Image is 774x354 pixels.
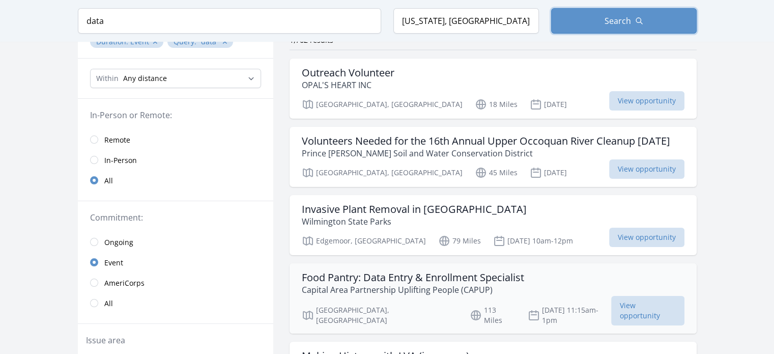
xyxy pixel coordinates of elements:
[104,278,145,288] span: AmeriCorps
[609,91,684,111] span: View opportunity
[302,147,670,159] p: Prince [PERSON_NAME] Soil and Water Conservation District
[104,237,133,248] span: Ongoing
[530,98,567,111] p: [DATE]
[438,235,481,247] p: 79 Miles
[302,135,670,147] h3: Volunteers Needed for the 16th Annual Upper Occoquan River Cleanup [DATE]
[78,252,273,273] a: Event
[475,167,518,179] p: 45 Miles
[302,167,463,179] p: [GEOGRAPHIC_DATA], [GEOGRAPHIC_DATA]
[90,211,261,224] legend: Commitment:
[78,232,273,252] a: Ongoing
[78,293,273,313] a: All
[609,228,684,247] span: View opportunity
[90,69,261,88] select: Search Radius
[302,215,527,228] p: Wilmington State Parks
[290,59,697,119] a: Outreach Volunteer OPAL'S HEART INC [GEOGRAPHIC_DATA], [GEOGRAPHIC_DATA] 18 Miles [DATE] View opp...
[104,155,137,166] span: In-Person
[530,167,567,179] p: [DATE]
[290,127,697,187] a: Volunteers Needed for the 16th Annual Upper Occoquan River Cleanup [DATE] Prince [PERSON_NAME] So...
[302,284,524,296] p: Capital Area Partnership Uplifting People (CAPUP)
[104,176,113,186] span: All
[475,98,518,111] p: 18 Miles
[493,235,573,247] p: [DATE] 10am-12pm
[551,8,697,34] button: Search
[528,305,611,325] p: [DATE] 11:15am-1pm
[302,271,524,284] h3: Food Pantry: Data Entry & Enrollment Specialist
[152,37,158,47] button: ✕
[104,298,113,309] span: All
[302,98,463,111] p: [GEOGRAPHIC_DATA], [GEOGRAPHIC_DATA]
[290,195,697,255] a: Invasive Plant Removal in [GEOGRAPHIC_DATA] Wilmington State Parks Edgemoor, [GEOGRAPHIC_DATA] 79...
[78,8,381,34] input: Keyword
[302,79,394,91] p: OPAL'S HEART INC
[611,296,684,325] span: View opportunity
[90,109,261,121] legend: In-Person or Remote:
[104,258,123,268] span: Event
[78,129,273,150] a: Remote
[302,305,458,325] p: [GEOGRAPHIC_DATA], [GEOGRAPHIC_DATA]
[302,203,527,215] h3: Invasive Plant Removal in [GEOGRAPHIC_DATA]
[302,235,426,247] p: Edgemoor, [GEOGRAPHIC_DATA]
[78,150,273,170] a: In-Person
[78,170,273,190] a: All
[290,263,697,334] a: Food Pantry: Data Entry & Enrollment Specialist Capital Area Partnership Uplifting People (CAPUP)...
[470,305,515,325] p: 113 Miles
[393,8,539,34] input: Location
[605,15,631,27] span: Search
[78,273,273,293] a: AmeriCorps
[609,159,684,179] span: View opportunity
[222,37,228,47] button: ✕
[86,334,125,346] legend: Issue area
[302,67,394,79] h3: Outreach Volunteer
[104,135,130,145] span: Remote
